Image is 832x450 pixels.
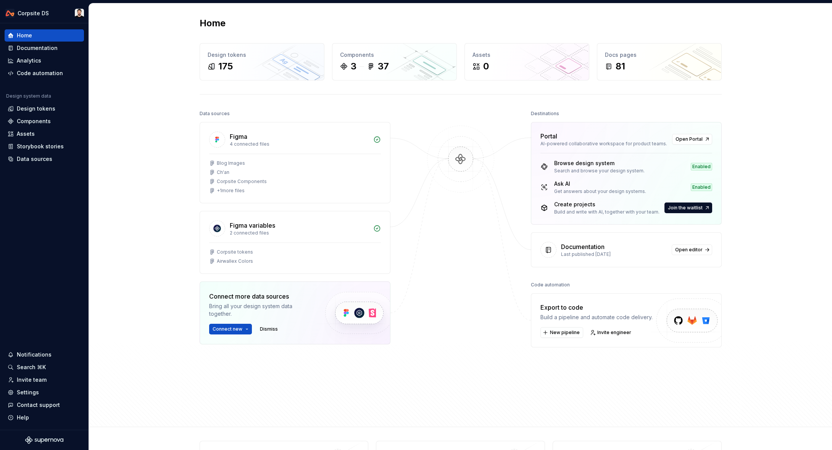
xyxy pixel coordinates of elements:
div: Analytics [17,57,41,64]
div: Storybook stories [17,143,64,150]
a: Assets0 [464,43,589,80]
div: + 1 more files [217,188,245,194]
div: Assets [17,130,35,138]
a: Code automation [5,67,84,79]
div: Search and browse your design system. [554,168,645,174]
div: Data sources [17,155,52,163]
div: Build and write with AI, together with your team. [554,209,659,215]
svg: Supernova Logo [25,436,63,444]
div: Portal [540,132,557,141]
div: Design system data [6,93,51,99]
div: Design tokens [17,105,55,112]
div: Code automation [531,280,570,290]
div: Enabled [691,163,712,170]
button: Corpsite DSCh'an [2,5,87,21]
div: Corpsite Components [217,178,267,185]
div: Figma variables [230,221,275,230]
img: Ch'an [75,9,84,18]
div: Blog Images [217,160,245,166]
div: 81 [616,60,625,72]
div: Build a pipeline and automate code delivery. [540,313,653,321]
div: Notifications [17,351,52,358]
span: Connect new [213,326,242,332]
div: Browse design system [554,159,645,167]
a: Documentation [5,42,84,54]
div: Code automation [17,69,63,77]
a: Settings [5,386,84,399]
button: Search ⌘K [5,361,84,373]
span: Join the waitlist [668,205,703,211]
div: 37 [378,60,389,72]
a: Components337 [332,43,457,80]
button: Join the waitlist [664,202,712,213]
a: Figma variables2 connected filesCorpsite tokensAirwallex Colors [200,211,390,274]
div: Docs pages [605,51,714,59]
div: Data sources [200,108,230,119]
span: New pipeline [550,329,580,336]
div: 175 [218,60,233,72]
div: Settings [17,389,39,396]
button: Notifications [5,349,84,361]
a: Home [5,29,84,42]
div: Documentation [561,242,605,251]
span: Open Portal [676,136,703,142]
div: Components [340,51,449,59]
div: Ch'an [217,169,229,175]
button: New pipeline [540,327,583,338]
h2: Home [200,17,226,29]
div: Ask AI [554,180,646,188]
a: Invite team [5,374,84,386]
a: Invite engineer [588,327,635,338]
a: Analytics [5,55,84,67]
div: Get answers about your design systems. [554,188,646,194]
div: Help [17,414,29,421]
div: Invite team [17,376,47,384]
div: Destinations [531,108,559,119]
div: 0 [483,60,489,72]
button: Contact support [5,399,84,411]
div: AI-powered collaborative workspace for product teams. [540,141,668,147]
div: Search ⌘K [17,363,46,371]
span: Open editor [675,247,703,253]
span: Invite engineer [597,329,631,336]
div: Corpsite tokens [217,249,253,255]
button: Connect new [209,324,252,334]
img: 0733df7c-e17f-4421-95a9-ced236ef1ff0.png [5,9,15,18]
a: Data sources [5,153,84,165]
a: Design tokens175 [200,43,324,80]
div: Assets [472,51,581,59]
a: Figma4 connected filesBlog ImagesCh'anCorpsite Components+1more files [200,122,390,203]
a: Assets [5,128,84,140]
div: Create projects [554,201,659,208]
div: Export to code [540,303,653,312]
div: Documentation [17,44,58,52]
div: 2 connected files [230,230,369,236]
span: Dismiss [260,326,278,332]
a: Docs pages81 [597,43,722,80]
div: Bring all your design system data together. [209,302,312,318]
a: Storybook stories [5,140,84,153]
div: 3 [351,60,356,72]
div: Enabled [691,183,712,191]
a: Open Portal [672,134,712,145]
a: Open editor [672,244,712,255]
a: Components [5,115,84,127]
div: Last published [DATE] [561,251,667,257]
button: Help [5,411,84,424]
div: Components [17,117,51,125]
div: 4 connected files [230,141,369,147]
a: Design tokens [5,103,84,115]
div: Design tokens [208,51,316,59]
div: Airwallex Colors [217,258,253,264]
div: Home [17,32,32,39]
div: Connect more data sources [209,292,312,301]
button: Dismiss [256,324,281,334]
div: Figma [230,132,247,141]
div: Contact support [17,401,60,409]
div: Corpsite DS [18,10,49,17]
